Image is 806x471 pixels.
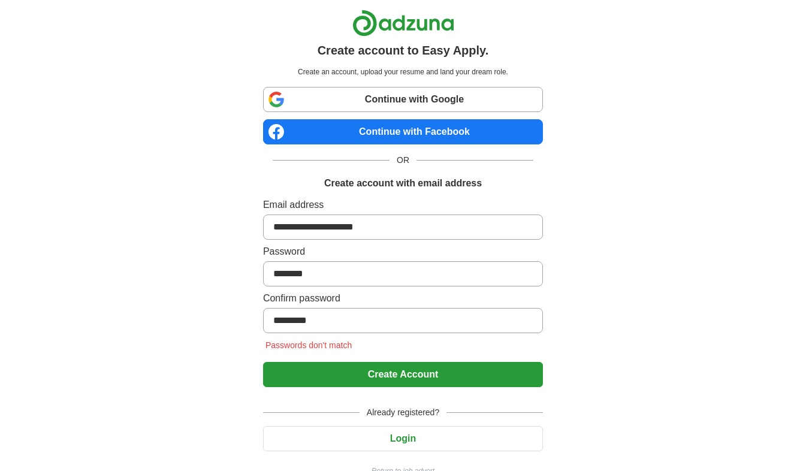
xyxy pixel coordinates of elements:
[324,176,482,191] h1: Create account with email address
[263,362,543,387] button: Create Account
[263,198,543,212] label: Email address
[263,119,543,144] a: Continue with Facebook
[360,406,446,419] span: Already registered?
[263,87,543,112] a: Continue with Google
[265,67,541,77] p: Create an account, upload your resume and land your dream role.
[352,10,454,37] img: Adzuna logo
[263,340,354,350] span: Passwords don't match
[263,244,543,259] label: Password
[263,426,543,451] button: Login
[318,41,489,59] h1: Create account to Easy Apply.
[263,291,543,306] label: Confirm password
[263,433,543,443] a: Login
[390,154,416,167] span: OR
